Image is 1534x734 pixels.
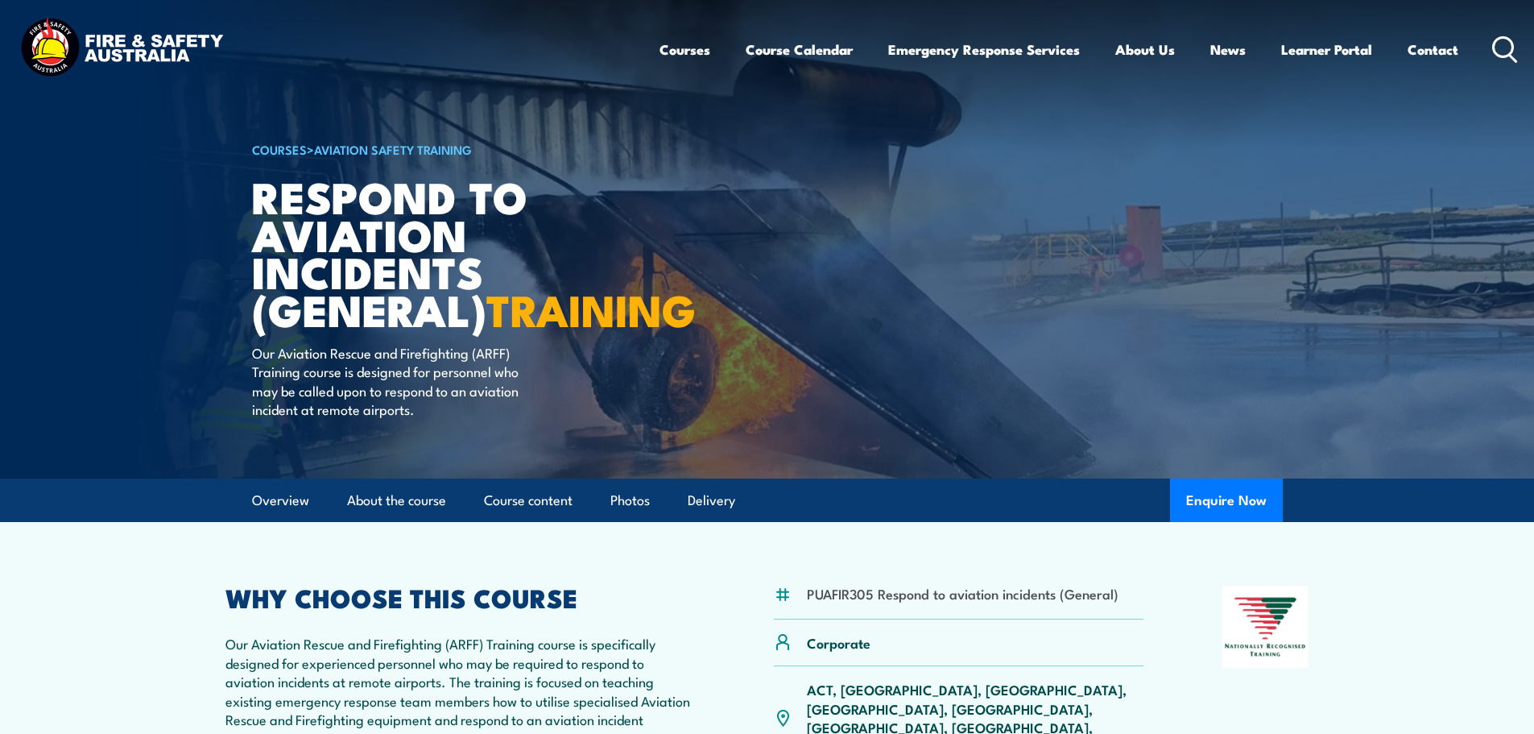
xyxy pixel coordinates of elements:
[252,139,650,159] h6: >
[746,28,853,71] a: Course Calendar
[486,275,696,342] strong: TRAINING
[1222,586,1309,668] img: Nationally Recognised Training logo.
[888,28,1080,71] a: Emergency Response Services
[225,634,696,728] p: Our Aviation Rescue and Firefighting (ARFF) Training course is specifically designed for experien...
[1115,28,1175,71] a: About Us
[314,140,472,158] a: Aviation Safety Training
[1210,28,1246,71] a: News
[484,479,573,522] a: Course content
[688,479,735,522] a: Delivery
[252,177,650,328] h1: Respond to Aviation Incidents (General)
[659,28,710,71] a: Courses
[252,343,546,419] p: Our Aviation Rescue and Firefighting (ARFF) Training course is designed for personnel who may be ...
[1170,479,1283,522] button: Enquire Now
[252,140,307,158] a: COURSES
[807,633,870,652] p: Corporate
[1408,28,1458,71] a: Contact
[225,586,696,608] h2: WHY CHOOSE THIS COURSE
[252,479,309,522] a: Overview
[347,479,446,522] a: About the course
[807,584,1118,603] li: PUAFIR305 Respond to aviation incidents (General)
[610,479,650,522] a: Photos
[1281,28,1372,71] a: Learner Portal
